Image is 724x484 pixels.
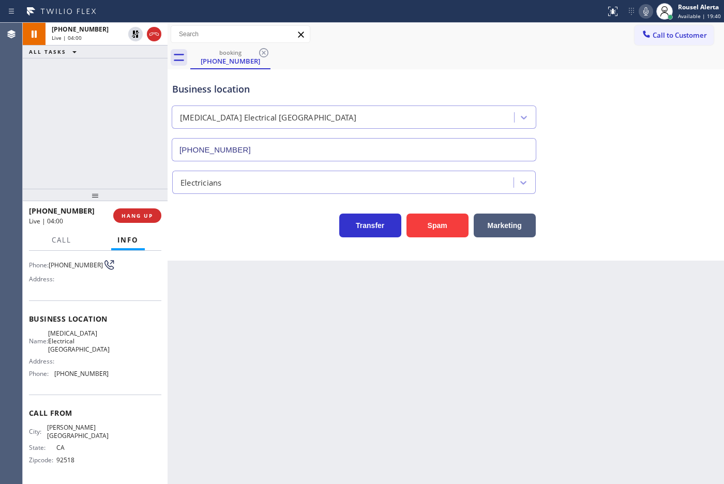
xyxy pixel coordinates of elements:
span: Address: [29,275,56,283]
span: CA [56,444,108,451]
span: Live | 04:00 [52,34,82,41]
span: [PERSON_NAME][GEOGRAPHIC_DATA] [47,424,109,440]
div: (951) 902-0793 [191,46,269,68]
button: Call to Customer [635,25,714,45]
span: Phone: [29,261,49,269]
button: Info [111,230,145,250]
span: Zipcode: [29,456,56,464]
span: Call to Customer [653,31,707,40]
span: City: [29,428,47,435]
div: Electricians [180,176,221,188]
button: HANG UP [113,208,161,223]
span: [MEDICAL_DATA] Electrical [GEOGRAPHIC_DATA] [48,329,110,353]
button: Mute [639,4,653,19]
div: Business location [172,82,536,96]
span: Phone: [29,370,54,377]
span: [PHONE_NUMBER] [54,370,109,377]
div: [MEDICAL_DATA] Electrical [GEOGRAPHIC_DATA] [180,112,357,124]
div: booking [191,49,269,56]
span: Live | 04:00 [29,217,63,225]
input: Phone Number [172,138,536,161]
span: Address: [29,357,56,365]
span: [PHONE_NUMBER] [49,261,103,269]
span: Call From [29,408,161,418]
span: [PHONE_NUMBER] [29,206,95,216]
span: Business location [29,314,161,324]
button: Spam [406,214,469,237]
span: [PHONE_NUMBER] [52,25,109,34]
span: Call [52,235,71,245]
span: ALL TASKS [29,48,66,55]
button: Marketing [474,214,536,237]
span: HANG UP [122,212,153,219]
button: ALL TASKS [23,46,87,58]
div: Rousel Alerta [678,3,721,11]
input: Search [171,26,310,42]
span: State: [29,444,56,451]
span: 92518 [56,456,108,464]
span: Name: [29,337,48,345]
span: [PHONE_NUMBER] [54,247,109,254]
button: Transfer [339,214,401,237]
button: Unhold Customer [128,27,143,41]
button: Hang up [147,27,161,41]
button: Call [46,230,78,250]
span: Available | 19:40 [678,12,721,20]
div: [PHONE_NUMBER] [191,56,269,66]
span: Name: [29,247,54,254]
span: Info [117,235,139,245]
